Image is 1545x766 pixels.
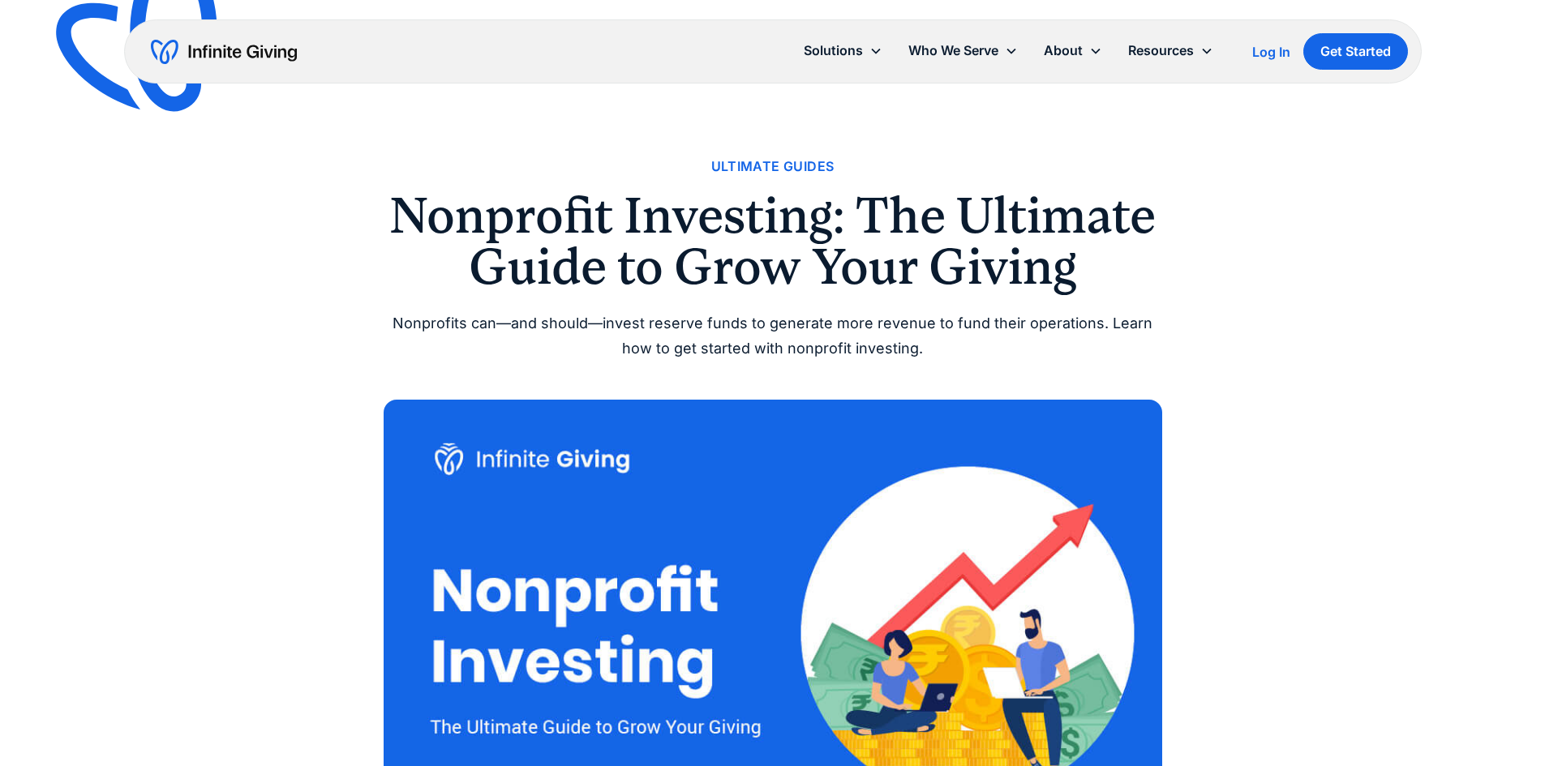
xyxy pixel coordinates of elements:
[384,190,1162,292] h1: Nonprofit Investing: The Ultimate Guide to Grow Your Giving
[151,39,297,65] a: home
[1303,33,1408,70] a: Get Started
[1128,40,1194,62] div: Resources
[895,33,1031,68] div: Who We Serve
[1115,33,1226,68] div: Resources
[711,156,835,178] a: Ultimate Guides
[384,311,1162,361] div: Nonprofits can—and should—invest reserve funds to generate more revenue to fund their operations....
[908,40,998,62] div: Who We Serve
[1031,33,1115,68] div: About
[1252,45,1290,58] div: Log In
[1252,42,1290,62] a: Log In
[804,40,863,62] div: Solutions
[791,33,895,68] div: Solutions
[1044,40,1083,62] div: About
